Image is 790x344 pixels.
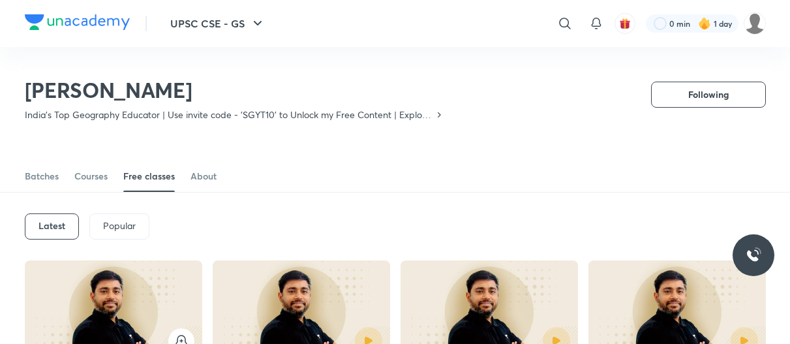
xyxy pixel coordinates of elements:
span: Following [688,88,729,101]
div: Free classes [123,170,175,183]
div: Courses [74,170,108,183]
button: avatar [615,13,635,34]
p: Popular [103,221,136,231]
div: About [190,170,217,183]
img: streak [698,17,711,30]
img: ttu [746,247,761,263]
a: Company Logo [25,14,130,33]
button: UPSC CSE - GS [162,10,273,37]
button: Following [651,82,766,108]
img: Pankaj Bharari [744,12,766,35]
img: Company Logo [25,14,130,30]
p: India's Top Geography Educator | Use invite code - 'SGYT10' to Unlock my Free Content | Explore t... [25,108,434,121]
h2: [PERSON_NAME] [25,77,444,103]
a: Free classes [123,161,175,192]
a: Courses [74,161,108,192]
a: About [190,161,217,192]
div: Batches [25,170,59,183]
a: Batches [25,161,59,192]
img: avatar [619,18,631,29]
h6: Latest [38,221,65,231]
